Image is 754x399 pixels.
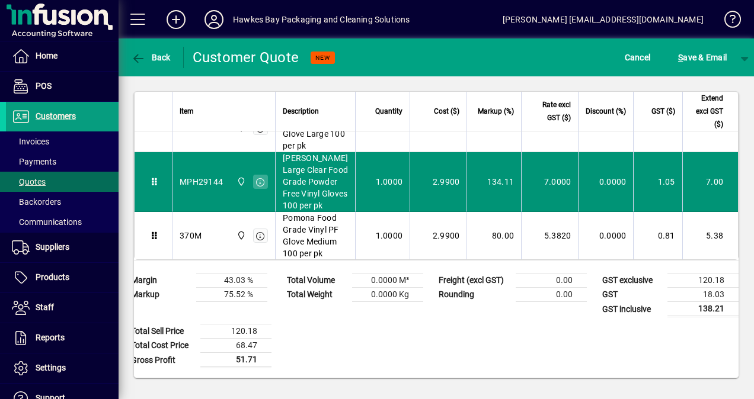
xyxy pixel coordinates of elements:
[667,273,739,288] td: 120.18
[578,212,633,259] td: 0.0000
[667,302,739,317] td: 138.21
[180,105,194,118] span: Item
[119,47,184,68] app-page-header-button: Back
[596,273,667,288] td: GST exclusive
[195,9,233,30] button: Profile
[6,263,119,292] a: Products
[6,152,119,172] a: Payments
[196,273,267,288] td: 43.03 %
[180,230,202,242] div: 370M
[352,273,423,288] td: 0.0000 M³
[283,152,348,211] span: [PERSON_NAME] Large Clear Food Grade Powder Free Vinyl Gloves 100 per pk
[651,105,675,118] span: GST ($)
[234,175,247,188] span: Central
[467,152,521,212] td: 134.11
[375,105,402,118] span: Quantity
[6,353,119,383] a: Settings
[200,324,271,339] td: 120.18
[125,353,200,368] td: Gross Profit
[6,131,119,152] a: Invoices
[516,288,587,302] td: 0.00
[36,272,69,282] span: Products
[157,9,195,30] button: Add
[125,288,196,302] td: Markup
[434,105,459,118] span: Cost ($)
[586,105,626,118] span: Discount (%)
[6,72,119,101] a: POS
[283,212,348,259] span: Pomona Food Grade Vinyl PF Glove Medium 100 per pk
[578,152,633,212] td: 0.0000
[234,229,247,242] span: Central
[682,212,738,259] td: 5.38
[633,212,682,259] td: 0.81
[433,273,516,288] td: Freight (excl GST)
[12,137,49,146] span: Invoices
[36,303,54,312] span: Staff
[281,288,352,302] td: Total Weight
[478,105,514,118] span: Markup (%)
[12,197,61,207] span: Backorders
[6,172,119,192] a: Quotes
[180,176,223,188] div: MPH29144
[596,288,667,302] td: GST
[200,339,271,353] td: 68.47
[196,288,267,302] td: 75.52 %
[233,10,410,29] div: Hawkes Bay Packaging and Cleaning Solutions
[36,111,76,121] span: Customers
[12,217,82,227] span: Communications
[622,47,654,68] button: Cancel
[715,2,739,41] a: Knowledge Base
[193,48,299,67] div: Customer Quote
[281,273,352,288] td: Total Volume
[125,324,200,339] td: Total Sell Price
[6,293,119,323] a: Staff
[678,53,683,62] span: S
[529,98,571,124] span: Rate excl GST ($)
[529,176,571,188] div: 7.0000
[433,288,516,302] td: Rounding
[125,339,200,353] td: Total Cost Price
[6,323,119,353] a: Reports
[682,152,738,212] td: 7.00
[678,48,727,67] span: ave & Email
[516,273,587,288] td: 0.00
[633,152,682,212] td: 1.05
[503,10,704,29] div: [PERSON_NAME] [EMAIL_ADDRESS][DOMAIN_NAME]
[410,152,467,212] td: 2.9900
[625,48,651,67] span: Cancel
[36,333,65,342] span: Reports
[6,233,119,262] a: Suppliers
[529,230,571,242] div: 5.3820
[6,212,119,232] a: Communications
[36,363,66,372] span: Settings
[667,288,739,302] td: 18.03
[131,53,171,62] span: Back
[376,230,403,242] span: 1.0000
[352,288,423,302] td: 0.0000 Kg
[36,51,57,60] span: Home
[6,41,119,71] a: Home
[125,273,196,288] td: Margin
[6,192,119,212] a: Backorders
[283,105,319,118] span: Description
[12,177,46,186] span: Quotes
[36,81,52,91] span: POS
[36,242,69,252] span: Suppliers
[596,302,667,317] td: GST inclusive
[467,212,521,259] td: 80.00
[12,157,56,166] span: Payments
[690,92,723,131] span: Extend excl GST ($)
[376,176,403,188] span: 1.0000
[410,212,467,259] td: 2.9900
[128,47,174,68] button: Back
[672,47,733,68] button: Save & Email
[315,54,330,62] span: NEW
[200,353,271,368] td: 51.71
